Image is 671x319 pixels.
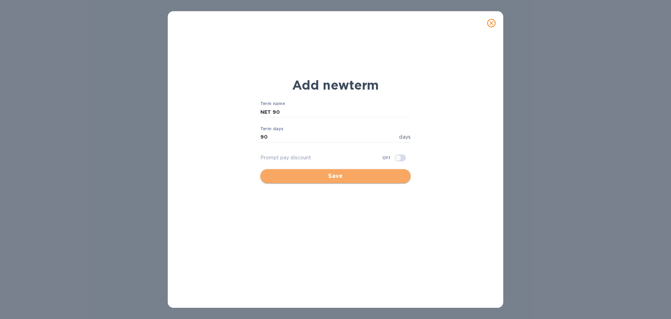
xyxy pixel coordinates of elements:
[292,77,379,93] b: Add new term
[260,102,285,106] label: Term name
[483,15,500,32] button: close
[382,155,390,160] b: Off
[260,127,283,131] label: Term days
[399,133,411,141] p: days
[260,154,382,161] p: Prompt pay discount
[260,169,411,183] button: Save
[266,172,405,180] span: Save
